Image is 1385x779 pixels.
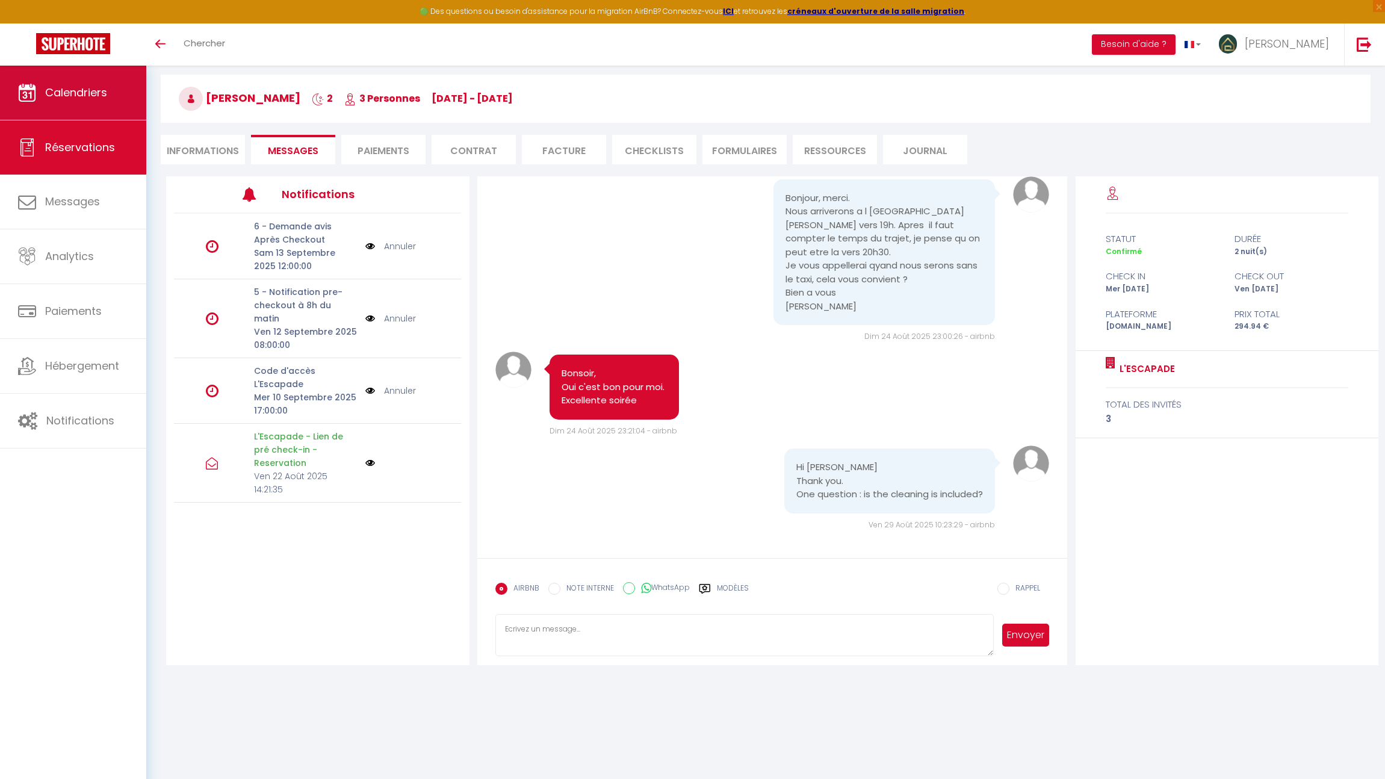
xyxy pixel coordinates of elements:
button: Envoyer [1002,624,1049,647]
label: AIRBNB [507,583,539,596]
a: Chercher [175,23,234,66]
a: ICI [723,6,734,16]
a: ... [PERSON_NAME] [1210,23,1344,66]
span: Analytics [45,249,94,264]
span: [PERSON_NAME] [1245,36,1329,51]
p: Sam 13 Septembre 2025 12:00:00 [254,246,358,273]
img: NO IMAGE [365,384,375,397]
div: [DOMAIN_NAME] [1098,321,1227,332]
a: Annuler [384,240,416,253]
a: Annuler [384,384,416,397]
p: 5 - Notification pre-checkout à 8h du matin [254,285,358,325]
img: Super Booking [36,33,110,54]
h3: Notifications [282,181,401,208]
img: NO IMAGE [365,240,375,253]
span: Confirmé [1106,246,1142,256]
img: avatar.png [495,352,531,388]
div: statut [1098,232,1227,246]
p: L'Escapade - Lien de pré check-in - Reservation [254,430,358,470]
img: avatar.png [1013,445,1049,482]
span: Paiements [45,303,102,318]
div: 2 nuit(s) [1227,246,1356,258]
p: 6 - Demande avis Après Checkout [254,220,358,246]
img: avatar.png [1013,176,1049,213]
pre: Bonsoir, Oui c'est bon pour moi. Excellente soirée [562,367,667,408]
div: total des invités [1106,397,1348,412]
span: Notifications [46,413,114,428]
img: ... [1219,34,1237,54]
span: Chercher [184,37,225,49]
a: créneaux d'ouverture de la salle migration [787,6,964,16]
p: Mer 10 Septembre 2025 17:00:00 [254,391,358,417]
div: Plateforme [1098,307,1227,321]
span: [PERSON_NAME] [179,90,300,105]
li: Ressources [793,135,877,164]
label: NOTE INTERNE [560,583,614,596]
li: Contrat [432,135,516,164]
div: 3 [1106,412,1348,426]
div: Mer [DATE] [1098,284,1227,295]
button: Besoin d'aide ? [1092,34,1176,55]
li: Informations [161,135,245,164]
li: FORMULAIRES [702,135,787,164]
span: 2 [312,92,333,105]
p: Ven 22 Août 2025 14:21:35 [254,470,358,496]
p: Code d'accès L'Escapade [254,364,358,391]
li: CHECKLISTS [612,135,696,164]
p: Ven 12 Septembre 2025 08:00:00 [254,325,358,352]
span: Hébergement [45,358,119,373]
span: Dim 24 Août 2025 23:21:04 - airbnb [550,426,677,436]
a: Annuler [384,312,416,325]
span: [DATE] - [DATE] [432,92,513,105]
img: logout [1357,37,1372,52]
div: check in [1098,269,1227,284]
li: Paiements [341,135,426,164]
button: Ouvrir le widget de chat LiveChat [10,5,46,41]
span: Messages [45,194,100,209]
span: Dim 24 Août 2025 23:00:26 - airbnb [864,331,995,341]
pre: Hi [PERSON_NAME] Thank you. One question : is the cleaning is included? [796,461,983,501]
span: Messages [268,144,318,158]
div: Ven [DATE] [1227,284,1356,295]
div: check out [1227,269,1356,284]
img: NO IMAGE [365,458,375,468]
img: NO IMAGE [365,312,375,325]
div: 294.94 € [1227,321,1356,332]
li: Facture [522,135,606,164]
pre: Bonjour, merci. Nous arriverons a l [GEOGRAPHIC_DATA][PERSON_NAME] vers 19h. Apres il faut compte... [785,191,983,314]
a: L'Escapade [1115,362,1175,376]
div: Prix total [1227,307,1356,321]
div: durée [1227,232,1356,246]
label: WhatsApp [635,582,690,595]
span: Réservations [45,140,115,155]
span: Calendriers [45,85,107,100]
label: RAPPEL [1009,583,1040,596]
li: Journal [883,135,967,164]
span: 3 Personnes [344,92,420,105]
span: Ven 29 Août 2025 10:23:29 - airbnb [869,520,995,530]
label: Modèles [717,583,749,604]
